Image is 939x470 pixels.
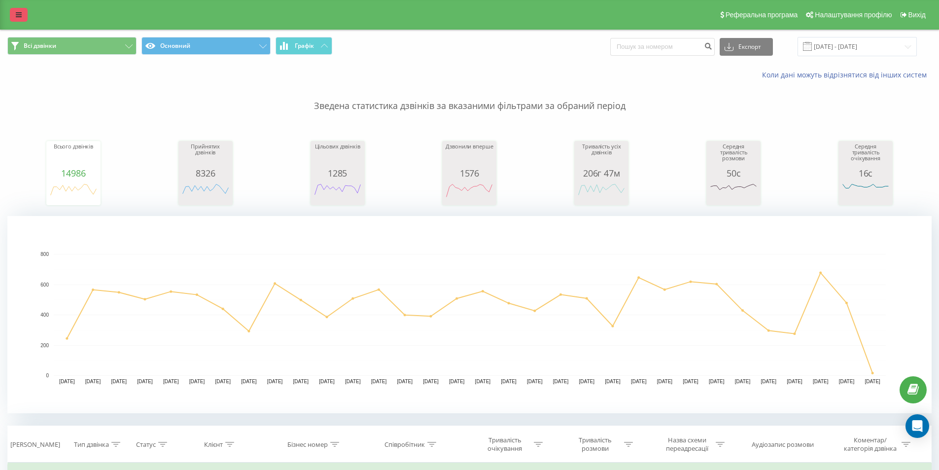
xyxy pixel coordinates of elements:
text: [DATE] [787,379,802,384]
svg: A chart. [709,178,758,208]
text: [DATE] [371,379,387,384]
button: Основний [141,37,271,55]
text: [DATE] [683,379,698,384]
div: Статус [136,440,156,449]
svg: A chart. [7,216,932,413]
div: Назва схеми переадресації [661,436,713,453]
div: Середня тривалість очікування [841,144,890,168]
div: 1285 [313,168,362,178]
text: 400 [40,312,49,318]
text: [DATE] [813,379,829,384]
button: Експорт [720,38,773,56]
div: [PERSON_NAME] [10,440,60,449]
text: [DATE] [709,379,725,384]
text: [DATE] [137,379,153,384]
text: [DATE] [163,379,179,384]
div: Аудіозапис розмови [752,440,814,449]
div: Тривалість очікування [479,436,531,453]
div: Open Intercom Messenger [905,414,929,438]
div: Тривалість розмови [569,436,622,453]
div: 1576 [445,168,494,178]
div: 50с [709,168,758,178]
text: [DATE] [761,379,777,384]
div: 16с [841,168,890,178]
div: 14986 [49,168,98,178]
svg: A chart. [841,178,890,208]
text: [DATE] [501,379,517,384]
text: [DATE] [267,379,283,384]
div: 206г 47м [577,168,626,178]
text: [DATE] [527,379,543,384]
div: Бізнес номер [287,440,328,449]
svg: A chart. [313,178,362,208]
div: Клієнт [204,440,223,449]
text: [DATE] [735,379,751,384]
text: [DATE] [475,379,491,384]
text: [DATE] [631,379,647,384]
div: Прийнятих дзвінків [181,144,230,168]
text: [DATE] [85,379,101,384]
text: 800 [40,252,49,257]
text: [DATE] [553,379,569,384]
a: Коли дані можуть відрізнятися вiд інших систем [762,70,932,79]
text: [DATE] [839,379,855,384]
div: Співробітник [384,440,425,449]
text: [DATE] [293,379,309,384]
div: 8326 [181,168,230,178]
text: [DATE] [59,379,75,384]
svg: A chart. [577,178,626,208]
text: [DATE] [215,379,231,384]
text: [DATE] [189,379,205,384]
text: [DATE] [579,379,594,384]
span: Графік [295,42,314,49]
text: 600 [40,282,49,288]
text: [DATE] [449,379,465,384]
span: Всі дзвінки [24,42,56,50]
input: Пошук за номером [610,38,715,56]
span: Налаштування профілю [815,11,892,19]
span: Реферальна програма [726,11,798,19]
span: Вихід [908,11,926,19]
text: 200 [40,343,49,348]
svg: A chart. [181,178,230,208]
text: [DATE] [111,379,127,384]
text: [DATE] [345,379,361,384]
div: Тривалість усіх дзвінків [577,144,626,168]
button: Графік [276,37,332,55]
div: Коментар/категорія дзвінка [841,436,899,453]
svg: A chart. [445,178,494,208]
text: [DATE] [865,379,880,384]
text: 0 [46,373,49,378]
text: [DATE] [319,379,335,384]
button: Всі дзвінки [7,37,137,55]
text: [DATE] [397,379,413,384]
div: Всього дзвінків [49,144,98,168]
text: [DATE] [657,379,673,384]
div: Середня тривалість розмови [709,144,758,168]
div: Тип дзвінка [74,440,109,449]
text: [DATE] [605,379,621,384]
div: Цільових дзвінків [313,144,362,168]
div: Дзвонили вперше [445,144,494,168]
text: [DATE] [241,379,257,384]
p: Зведена статистика дзвінків за вказаними фільтрами за обраний період [7,80,932,112]
text: [DATE] [423,379,439,384]
svg: A chart. [49,178,98,208]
